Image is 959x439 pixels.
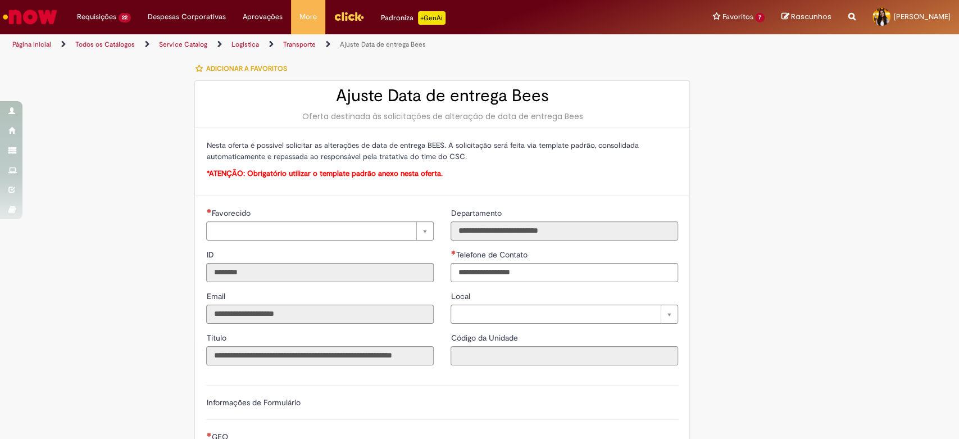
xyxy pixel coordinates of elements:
a: Limpar campo Favorecido [206,221,434,241]
span: Rascunhos [791,11,831,22]
input: Título [206,346,434,365]
button: Adicionar a Favoritos [194,57,293,80]
a: Logistica [231,40,259,49]
span: Adicionar a Favoritos [206,64,287,73]
h2: Ajuste Data de entrega Bees [206,87,678,105]
a: Ajuste Data de entrega Bees [340,40,426,49]
span: *ATENÇÃO: Obrigatório utilizar o template padrão anexo nesta oferta. [206,169,442,178]
label: Somente leitura - Código da Unidade [451,332,520,343]
span: Requisições [77,11,116,22]
input: Departamento [451,221,678,241]
a: Service Catalog [159,40,207,49]
label: Informações de Formulário [206,397,300,408]
label: Somente leitura - Email [206,291,227,302]
span: Aprovações [243,11,283,22]
span: Necessários [206,209,211,213]
label: Somente leitura - ID [206,249,216,260]
span: Obrigatório Preenchido [451,250,456,255]
label: Somente leitura - Título [206,332,228,343]
input: Telefone de Contato [451,263,678,282]
img: click_logo_yellow_360x200.png [334,8,364,25]
a: Limpar campo Local [451,305,678,324]
a: Rascunhos [781,12,831,22]
span: Telefone de Contato [456,250,529,260]
label: Somente leitura - Departamento [451,207,503,219]
span: 22 [119,13,131,22]
span: Necessários - Favorecido [211,208,252,218]
span: Nesta oferta é possível solicitar as alterações de data de entrega BEES. A solicitação será feita... [206,141,638,161]
span: Somente leitura - Departamento [451,208,503,218]
div: Padroniza [381,11,446,25]
a: Página inicial [12,40,51,49]
a: Todos os Catálogos [75,40,135,49]
span: Somente leitura - Título [206,333,228,343]
div: Oferta destinada às solicitações de alteração de data de entrega Bees [206,111,678,122]
p: +GenAi [418,11,446,25]
span: Necessários [206,432,211,437]
img: ServiceNow [1,6,59,28]
span: Despesas Corporativas [148,11,226,22]
ul: Trilhas de página [8,34,631,55]
span: Local [451,291,472,301]
span: Somente leitura - Email [206,291,227,301]
span: Favoritos [722,11,753,22]
input: Código da Unidade [451,346,678,365]
input: ID [206,263,434,282]
a: Transporte [283,40,316,49]
span: Somente leitura - Código da Unidade [451,333,520,343]
span: More [299,11,317,22]
span: 7 [755,13,765,22]
span: [PERSON_NAME] [894,12,951,21]
input: Email [206,305,434,324]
